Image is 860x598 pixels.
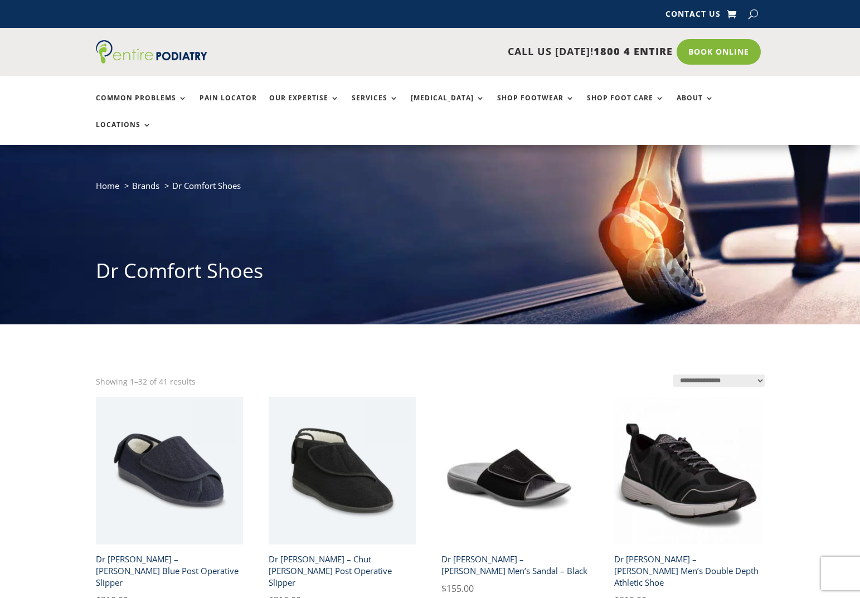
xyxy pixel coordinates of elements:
[96,180,119,191] a: Home
[441,582,446,595] span: $
[96,40,207,64] img: logo (1)
[96,178,765,201] nav: breadcrumb
[96,55,207,66] a: Entire Podiatry
[269,94,339,118] a: Our Expertise
[352,94,399,118] a: Services
[96,257,765,290] h1: Dr Comfort Shoes
[269,550,416,593] h2: Dr [PERSON_NAME] – Chut [PERSON_NAME] Post Operative Slipper
[677,94,714,118] a: About
[665,10,721,22] a: Contact Us
[441,582,474,595] bdi: 155.00
[200,94,257,118] a: Pain Locator
[614,550,762,593] h2: Dr [PERSON_NAME] – [PERSON_NAME] Men’s Double Depth Athletic Shoe
[96,375,196,389] p: Showing 1–32 of 41 results
[96,121,152,145] a: Locations
[96,550,244,593] h2: Dr [PERSON_NAME] – [PERSON_NAME] Blue Post Operative Slipper
[677,39,761,65] a: Book Online
[269,397,416,544] img: chut dr comfort gary black mens slipper
[614,397,762,544] img: dr comfort gordon x mens double depth athletic shoe black
[132,180,159,191] a: Brands
[441,550,589,581] h2: Dr [PERSON_NAME] – [PERSON_NAME] Men’s Sandal – Black
[96,94,187,118] a: Common Problems
[673,375,765,387] select: Shop order
[441,397,589,596] a: Dr Comfort Connor men's sandal black front angleDr [PERSON_NAME] – [PERSON_NAME] Men’s Sandal – B...
[96,397,244,544] img: chut dr comfort franki blue slipper
[172,180,241,191] span: Dr Comfort Shoes
[441,397,589,544] img: Dr Comfort Connor men's sandal black front angle
[587,94,664,118] a: Shop Foot Care
[411,94,485,118] a: [MEDICAL_DATA]
[250,45,673,59] p: CALL US [DATE]!
[497,94,575,118] a: Shop Footwear
[594,45,673,58] span: 1800 4 ENTIRE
